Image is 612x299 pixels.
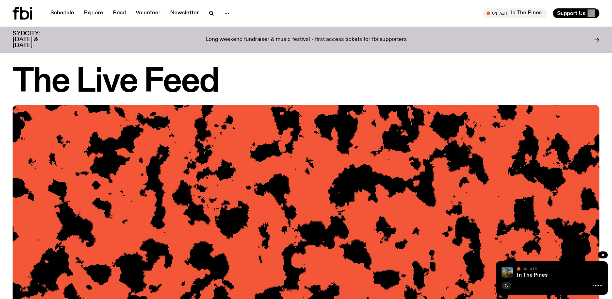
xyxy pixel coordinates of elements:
[80,8,107,18] a: Explore
[517,272,548,278] a: In The Pines
[109,8,130,18] a: Read
[483,8,547,18] button: On AirIn The Pines
[523,266,537,271] span: On Air
[13,31,57,49] h3: SYDCITY: [DATE] & [DATE]
[13,66,599,98] h1: The Live Feed
[206,37,407,43] p: Long weekend fundraiser & music festival - first access tickets for fbi supporters
[502,267,513,278] img: Johanna stands in the middle distance amongst a desert scene with large cacti and trees. She is w...
[557,10,585,16] span: Support Us
[166,8,203,18] a: Newsletter
[46,8,78,18] a: Schedule
[131,8,165,18] a: Volunteer
[553,8,599,18] button: Support Us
